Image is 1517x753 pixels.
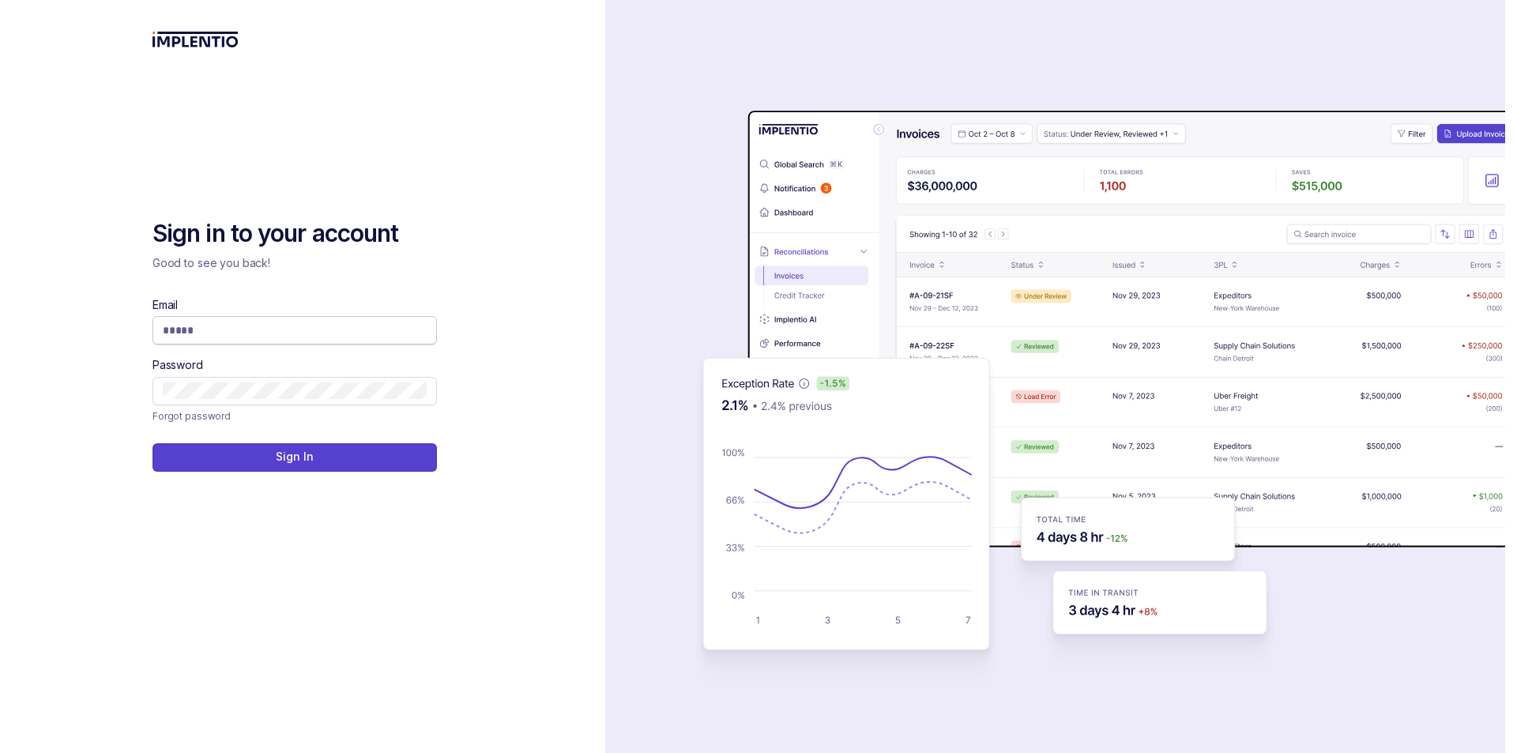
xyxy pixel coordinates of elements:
[152,443,437,472] button: Sign In
[276,449,313,465] p: Sign In
[152,255,437,271] p: Good to see you back!
[152,357,203,373] label: Password
[152,218,437,250] h2: Sign in to your account
[152,409,231,424] a: Link Forgot password
[152,297,178,313] label: Email
[152,409,231,424] p: Forgot password
[152,32,239,47] img: logo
